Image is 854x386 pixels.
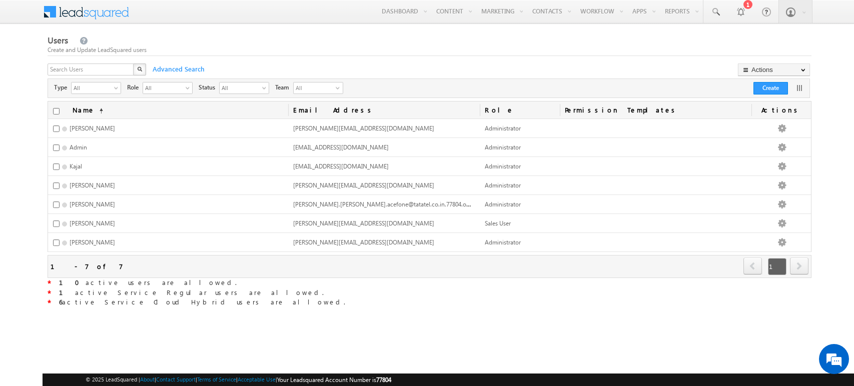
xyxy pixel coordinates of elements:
[376,376,391,383] span: 77804
[114,85,122,90] span: select
[156,376,196,382] a: Contact Support
[294,82,334,93] span: All
[148,64,208,73] span: Advanced Search
[70,219,115,227] span: [PERSON_NAME]
[293,143,389,151] span: [EMAIL_ADDRESS][DOMAIN_NAME]
[70,238,115,246] span: [PERSON_NAME]
[768,258,786,275] span: 1
[485,219,511,227] span: Sales User
[790,257,808,274] span: next
[51,278,237,286] span: active users are allowed.
[70,162,82,170] span: Kajal
[59,278,86,286] strong: 10
[143,82,184,92] span: All
[485,238,521,246] span: Administrator
[293,238,434,246] span: [PERSON_NAME][EMAIL_ADDRESS][DOMAIN_NAME]
[293,162,389,170] span: [EMAIL_ADDRESS][DOMAIN_NAME]
[59,297,62,306] strong: 6
[293,199,485,208] span: [PERSON_NAME].[PERSON_NAME].acefone@tatatel.co.in.77804.obsolete
[199,83,219,92] span: Status
[743,258,762,274] a: prev
[186,85,194,90] span: select
[72,82,113,92] span: All
[262,85,270,90] span: select
[293,124,434,132] span: [PERSON_NAME][EMAIL_ADDRESS][DOMAIN_NAME]
[485,162,521,170] span: Administrator
[485,143,521,151] span: Administrator
[127,83,143,92] span: Role
[293,181,434,189] span: [PERSON_NAME][EMAIL_ADDRESS][DOMAIN_NAME]
[220,82,261,92] span: All
[197,376,236,382] a: Terms of Service
[70,143,87,151] span: Admin
[480,101,560,118] a: Role
[51,260,123,272] div: 1 - 7 of 7
[753,82,788,94] button: Create
[86,375,391,384] span: © 2025 LeadSquared | | | | |
[790,258,808,274] a: next
[288,101,480,118] a: Email Address
[70,200,115,208] span: [PERSON_NAME]
[51,288,324,296] span: active Service Regular users are allowed.
[238,376,276,382] a: Acceptable Use
[68,101,108,118] a: Name
[59,288,75,296] strong: 1
[485,181,521,189] span: Administrator
[48,34,68,46] span: Users
[751,101,811,118] span: Actions
[738,63,810,76] button: Actions
[275,83,293,92] span: Team
[560,101,751,118] span: Permission Templates
[293,219,434,227] span: [PERSON_NAME][EMAIL_ADDRESS][DOMAIN_NAME]
[137,66,142,71] img: Search
[277,376,391,383] span: Your Leadsquared Account Number is
[54,83,71,92] span: Type
[70,181,115,189] span: [PERSON_NAME]
[140,376,155,382] a: About
[95,107,103,115] span: (sorted ascending)
[70,124,115,132] span: [PERSON_NAME]
[48,63,135,75] input: Search Users
[48,45,811,54] div: Create and Update LeadSquared users
[485,200,521,208] span: Administrator
[51,297,345,306] span: active Service Cloud Hybrid users are allowed.
[485,124,521,132] span: Administrator
[743,257,762,274] span: prev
